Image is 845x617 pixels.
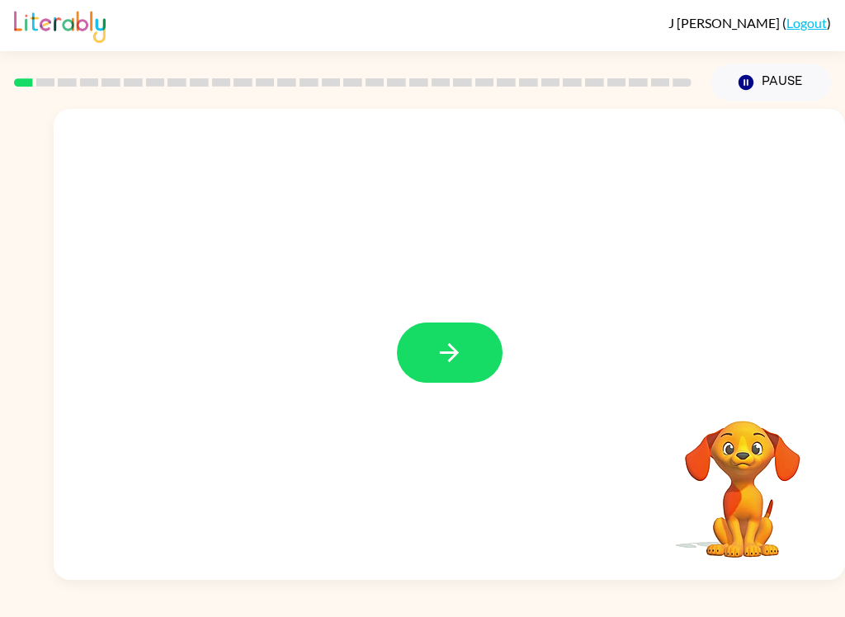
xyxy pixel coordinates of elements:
[786,15,827,31] a: Logout
[668,15,831,31] div: ( )
[711,64,831,101] button: Pause
[660,395,825,560] video: Your browser must support playing .mp4 files to use Literably. Please try using another browser.
[668,15,782,31] span: J [PERSON_NAME]
[14,7,106,43] img: Literably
